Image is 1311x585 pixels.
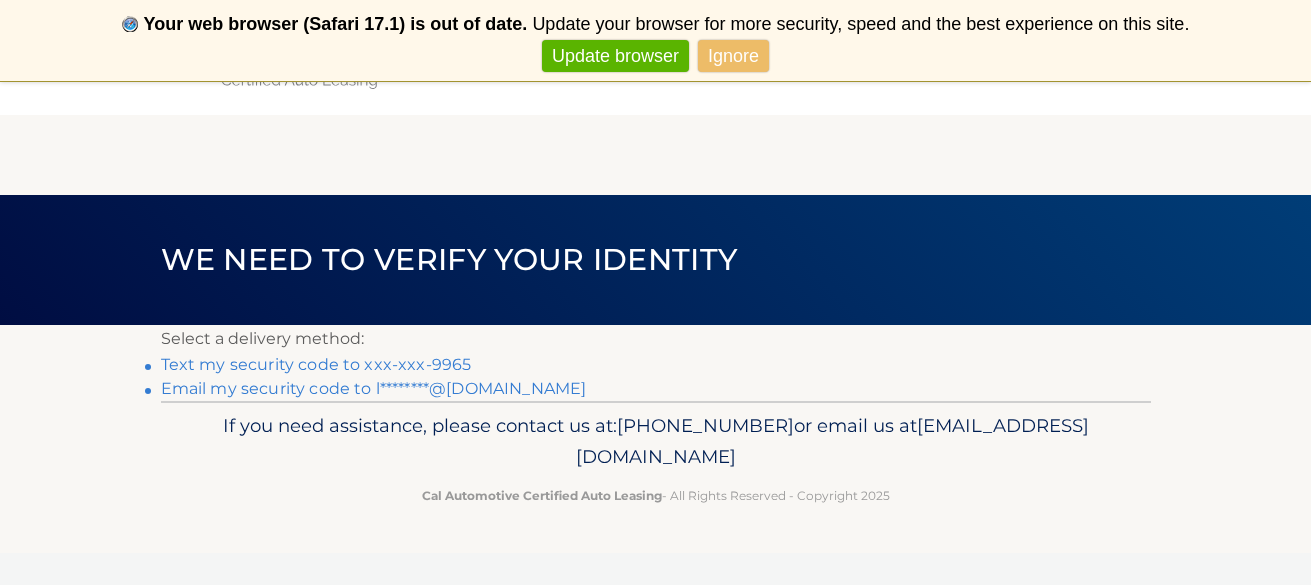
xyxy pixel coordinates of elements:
a: Text my security code to xxx-xxx-9965 [161,355,472,374]
a: Ignore [698,40,769,73]
span: Update your browser for more security, speed and the best experience on this site. [532,14,1189,34]
p: If you need assistance, please contact us at: or email us at [174,410,1138,474]
a: Update browser [542,40,689,73]
b: Your web browser (Safari 17.1) is out of date. [144,14,528,34]
span: We need to verify your identity [161,241,738,278]
span: [PHONE_NUMBER] [617,414,794,437]
a: Email my security code to l********@[DOMAIN_NAME] [161,379,587,398]
strong: Cal Automotive Certified Auto Leasing [422,488,662,503]
p: Select a delivery method: [161,325,1151,353]
p: - All Rights Reserved - Copyright 2025 [174,485,1138,506]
